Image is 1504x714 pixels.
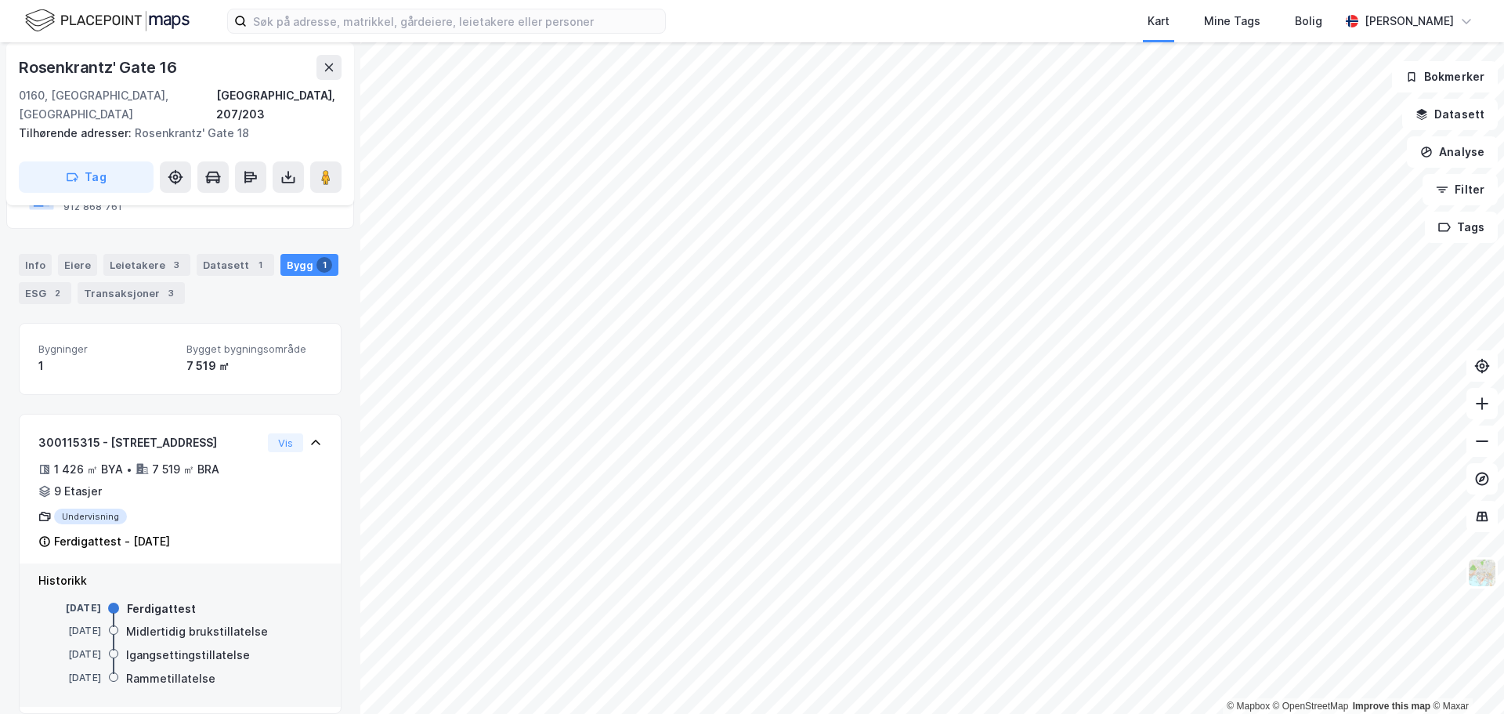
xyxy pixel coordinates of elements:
div: 3 [163,285,179,301]
span: Bygninger [38,343,174,356]
div: Midlertidig brukstillatelse [126,622,268,641]
div: [PERSON_NAME] [1365,12,1454,31]
div: Kart [1148,12,1170,31]
div: Kontrollprogram for chat [1426,639,1504,714]
div: Rammetillatelse [126,669,215,688]
div: Transaksjoner [78,282,185,304]
a: Improve this map [1353,701,1430,712]
div: 0160, [GEOGRAPHIC_DATA], [GEOGRAPHIC_DATA] [19,86,216,124]
button: Bokmerker [1392,61,1498,92]
div: 7 519 ㎡ BRA [152,460,219,479]
iframe: Chat Widget [1426,639,1504,714]
div: [DATE] [38,624,101,638]
div: Bolig [1295,12,1322,31]
div: Historikk [38,571,322,590]
button: Tag [19,161,154,193]
div: Igangsettingstillatelse [126,646,250,665]
div: Eiere [58,254,97,276]
span: Tilhørende adresser: [19,126,135,140]
div: Datasett [197,254,274,276]
a: Mapbox [1227,701,1270,712]
div: 2 [49,285,65,301]
img: Z [1467,558,1497,588]
div: Rosenkrantz' Gate 16 [19,55,180,80]
div: 1 [38,357,174,375]
div: 1 426 ㎡ BYA [54,460,123,479]
div: 1 [316,257,332,273]
div: [DATE] [38,647,101,661]
span: Bygget bygningsområde [186,343,322,356]
div: Ferdigattest - [DATE] [54,532,170,551]
div: 7 519 ㎡ [186,357,322,375]
div: Rosenkrantz' Gate 18 [19,124,329,143]
input: Søk på adresse, matrikkel, gårdeiere, leietakere eller personer [247,9,665,33]
button: Tags [1425,212,1498,243]
div: 1 [252,257,268,273]
img: logo.f888ab2527a4732fd821a326f86c7f29.svg [25,7,190,34]
div: Leietakere [103,254,190,276]
button: Datasett [1402,99,1498,130]
div: Mine Tags [1204,12,1260,31]
button: Filter [1423,174,1498,205]
button: Analyse [1407,136,1498,168]
div: 9 Etasjer [54,482,102,501]
div: [DATE] [38,601,101,615]
div: • [126,463,132,476]
div: [DATE] [38,671,101,685]
div: 300115315 - [STREET_ADDRESS] [38,433,262,452]
a: OpenStreetMap [1273,701,1349,712]
div: 912 868 761 [63,201,122,213]
div: Bygg [280,254,338,276]
div: Ferdigattest [127,600,196,618]
div: ESG [19,282,71,304]
div: Info [19,254,52,276]
div: 3 [168,257,184,273]
button: Vis [268,433,303,452]
div: [GEOGRAPHIC_DATA], 207/203 [216,86,342,124]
